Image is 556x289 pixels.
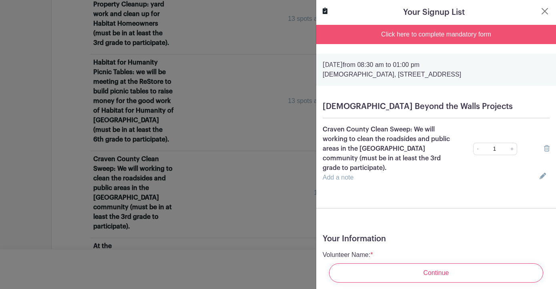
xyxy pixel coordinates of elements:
[473,143,482,155] a: -
[323,125,451,173] p: Craven County Clean Sweep: We will working to clean the roadsides and public areas in the [GEOGRA...
[329,263,543,283] input: Continue
[323,60,550,70] p: from 08:30 am to 01:00 pm
[507,143,517,155] a: +
[323,62,343,68] strong: [DATE]
[316,25,556,44] div: Click here to complete mandatory form
[323,174,353,181] a: Add a note
[540,6,550,16] button: Close
[323,250,427,260] p: Volunteer Name:
[537,25,556,44] button: Close
[323,234,550,244] h5: Your Information
[323,102,550,111] h5: [DEMOGRAPHIC_DATA] Beyond the Walls Projects
[323,70,550,79] p: [DEMOGRAPHIC_DATA], [STREET_ADDRESS]
[403,6,465,18] h5: Your Signup List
